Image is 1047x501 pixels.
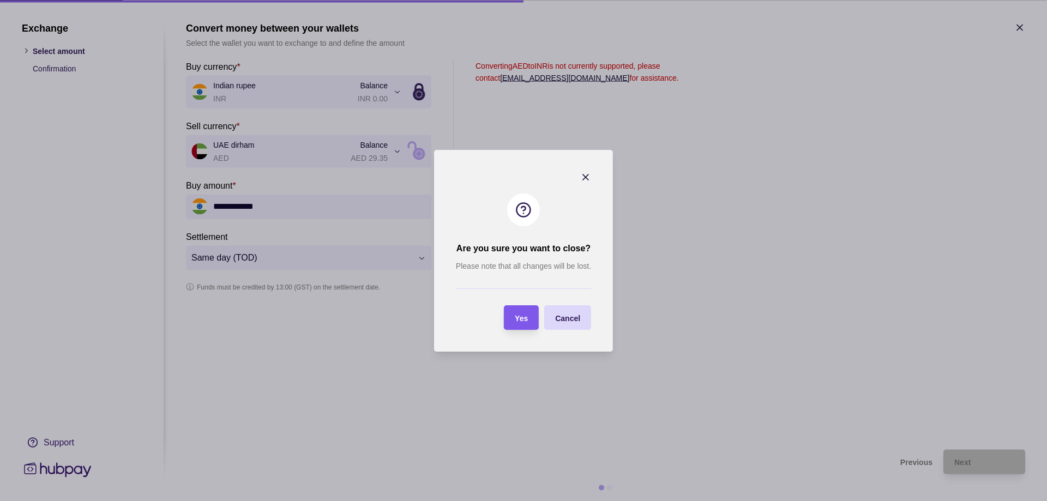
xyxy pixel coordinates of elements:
span: Cancel [555,313,580,322]
h2: Are you sure you want to close? [456,243,591,255]
button: Cancel [544,305,591,330]
span: Yes [515,313,528,322]
p: Please note that all changes will be lost. [456,260,591,272]
button: Yes [504,305,539,330]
